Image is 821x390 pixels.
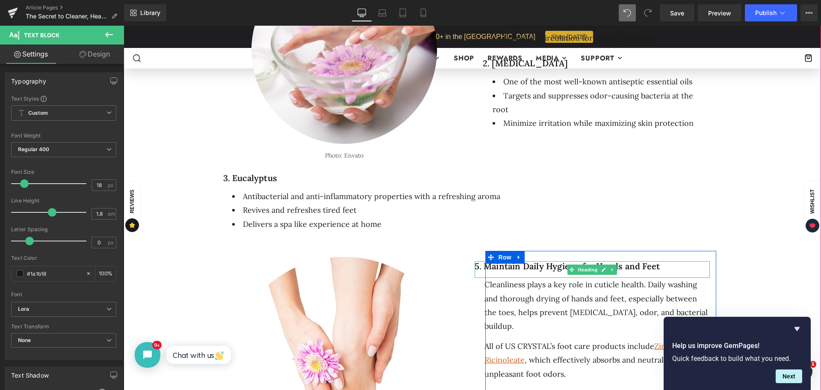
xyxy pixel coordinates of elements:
[49,21,101,30] span: Chat with us
[809,361,816,368] span: 1
[11,198,116,204] div: Line Height
[95,266,116,281] div: %
[672,354,802,363] p: Quick feedback to build what you need.
[369,65,570,89] span: Targets and suppresses odor-causing bacteria at the root
[361,252,586,308] div: Cleanliness plays a key role in cuticle health. Daily washing and thorough drying of hands and fe...
[27,269,82,278] input: Color
[92,21,100,30] img: 👋
[484,239,493,249] a: Expand / Collapse
[672,324,802,383] div: Help us improve GemPages!
[26,13,108,20] span: The Secret to Cleaner, Healthier Feet: What’s Inside Our Antiseptic Pedicure Formula
[672,341,802,351] h2: Help us improve GemPages!
[64,45,126,64] a: Design
[776,369,802,383] button: Next question
[28,110,48,117] b: Custom
[11,169,116,175] div: Font Size
[18,306,30,313] i: Lora
[108,211,115,217] span: em
[11,73,46,85] div: Typography
[26,4,124,11] a: Article Pages
[24,32,59,39] span: Text Block
[390,225,401,238] a: Expand / Collapse
[124,4,166,21] a: New Library
[11,367,49,379] div: Text Shadow
[18,337,31,343] b: None
[11,324,116,330] div: Text Transform
[698,4,741,21] a: Preview
[369,49,586,63] li: One of the most well-known antiseptic essential oils
[109,192,593,205] li: Delivers a spa like experience at home
[369,91,586,104] li: Minimize irritation while maximizing skin protection
[109,178,593,191] li: Revives and refreshes tired feet
[100,147,593,158] h1: 3. Eucalyptus
[639,4,656,21] button: Redo
[745,4,797,21] button: Publish
[11,95,116,102] div: Text Styles
[11,255,116,261] div: Text Color
[369,6,586,19] li: Promotes circulation for lasting freshness
[755,9,777,16] span: Publish
[11,292,116,298] div: Font
[128,125,313,134] p: Photo: Envato
[452,239,475,249] span: Heading
[43,16,107,34] button: Chat with us👋
[361,314,586,355] div: All of US CRYSTAL’s foot care products include , which effectively absorbs and neutralizes unplea...
[372,4,393,21] a: Laptop
[11,226,116,232] div: Letter Spacing
[708,9,731,18] span: Preview
[373,225,390,238] span: Row
[393,4,413,21] a: Tablet
[18,146,50,152] b: Regular 400
[351,4,372,21] a: Desktop
[359,33,586,43] h1: 2. [MEDICAL_DATA]
[109,164,593,178] li: Antibacterial and anti-inflammatory properties with a refreshing aroma
[108,240,115,245] span: px
[792,324,802,334] button: Hide survey
[11,12,37,38] button: Open chat widget
[108,182,115,188] span: px
[140,9,160,17] span: Library
[800,4,818,21] button: More
[670,9,684,18] span: Save
[619,4,636,21] button: Undo
[11,133,116,139] div: Font Weight
[413,4,434,21] a: Mobile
